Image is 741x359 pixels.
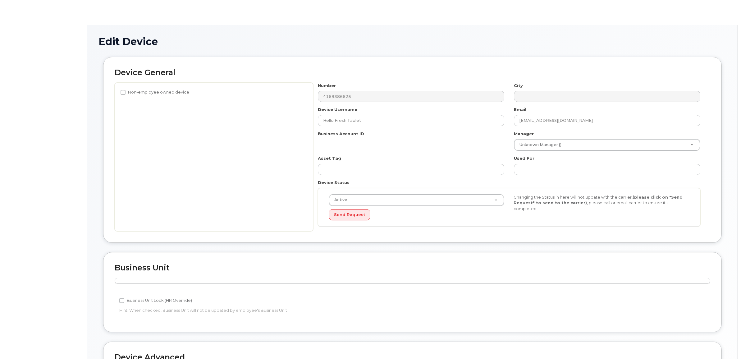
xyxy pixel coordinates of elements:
button: Send Request [329,209,370,221]
label: City [514,83,523,89]
label: Non-employee owned device [121,89,189,96]
a: Active [329,195,504,206]
label: Asset Tag [318,155,341,161]
h1: Edit Device [98,36,726,47]
label: Business Account ID [318,131,364,137]
a: Unknown Manager () [514,139,700,150]
label: Manager [514,131,534,137]
label: Used For [514,155,534,161]
input: Business Unit Lock (HR Override) [119,298,124,303]
p: Hint: When checked, Business Unit will not be updated by employee's Business Unit [119,307,507,313]
label: Email [514,107,526,113]
label: Device Username [318,107,357,113]
label: Number [318,83,336,89]
h2: Business Unit [115,264,710,272]
label: Device Status [318,180,350,186]
span: Unknown Manager () [516,142,561,148]
h2: Device General [115,68,710,77]
div: Changing the Status in here will not update with the carrier, , please call or email carrier to e... [509,194,694,212]
span: Active [331,197,347,203]
input: Non-employee owned device [121,90,126,95]
label: Business Unit Lock (HR Override) [119,297,192,304]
